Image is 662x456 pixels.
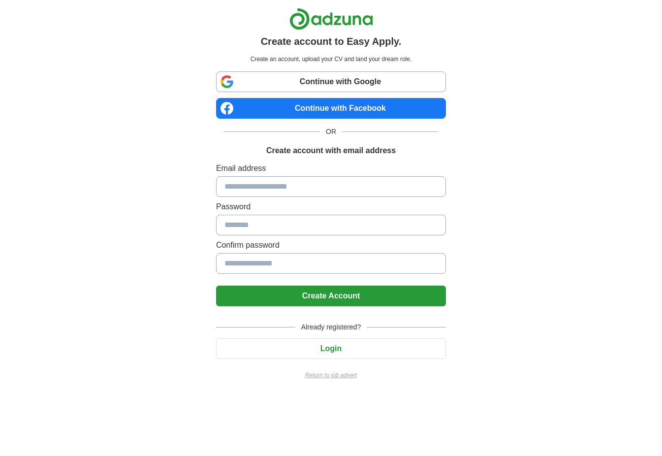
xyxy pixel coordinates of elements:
[216,344,446,353] a: Login
[216,286,446,306] button: Create Account
[266,145,396,157] h1: Create account with email address
[218,55,444,64] p: Create an account, upload your CV and land your dream role.
[216,98,446,119] a: Continue with Facebook
[216,239,446,251] label: Confirm password
[261,34,402,49] h1: Create account to Easy Apply.
[216,201,446,213] label: Password
[295,322,367,332] span: Already registered?
[216,338,446,359] button: Login
[216,71,446,92] a: Continue with Google
[289,8,373,30] img: Adzuna logo
[320,127,342,137] span: OR
[216,163,446,174] label: Email address
[216,371,446,380] a: Return to job advert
